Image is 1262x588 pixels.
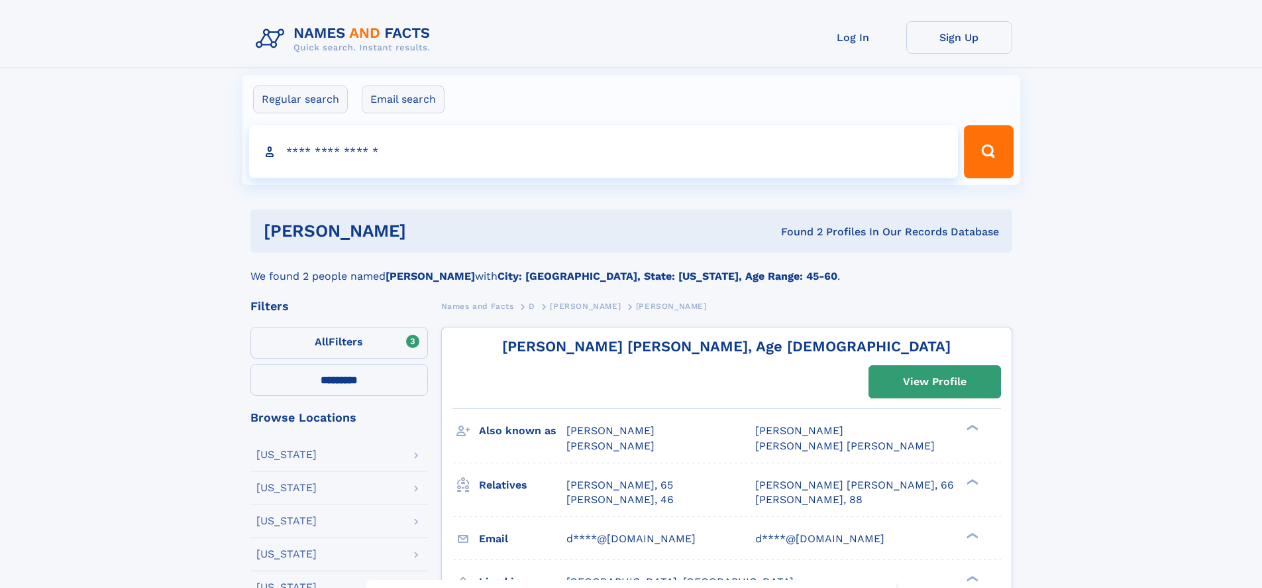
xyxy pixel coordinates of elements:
[963,531,979,540] div: ❯
[566,440,655,452] span: [PERSON_NAME]
[256,549,317,559] div: [US_STATE]
[264,223,594,239] h1: [PERSON_NAME]
[755,478,954,493] a: [PERSON_NAME] [PERSON_NAME], 66
[755,440,935,452] span: [PERSON_NAME] [PERSON_NAME]
[502,338,951,355] a: [PERSON_NAME] [PERSON_NAME], Age [DEMOGRAPHIC_DATA]
[498,270,837,282] b: City: [GEOGRAPHIC_DATA], State: [US_STATE], Age Range: 45-60
[906,21,1012,54] a: Sign Up
[566,478,673,493] a: [PERSON_NAME], 65
[479,528,566,550] h3: Email
[479,474,566,497] h3: Relatives
[963,424,979,432] div: ❯
[249,125,959,178] input: search input
[362,86,445,113] label: Email search
[250,412,428,424] div: Browse Locations
[566,493,674,507] a: [PERSON_NAME], 46
[594,225,999,239] div: Found 2 Profiles In Our Records Database
[566,424,655,437] span: [PERSON_NAME]
[800,21,906,54] a: Log In
[529,302,535,311] span: D
[250,253,1012,284] div: We found 2 people named with .
[755,493,863,507] a: [PERSON_NAME], 88
[964,125,1013,178] button: Search Button
[315,335,329,348] span: All
[529,298,535,314] a: D
[256,516,317,526] div: [US_STATE]
[963,477,979,486] div: ❯
[256,449,317,460] div: [US_STATE]
[755,424,843,437] span: [PERSON_NAME]
[903,367,967,397] div: View Profile
[253,86,348,113] label: Regular search
[250,21,441,57] img: Logo Names and Facts
[550,298,621,314] a: [PERSON_NAME]
[963,574,979,583] div: ❯
[250,300,428,312] div: Filters
[256,483,317,493] div: [US_STATE]
[386,270,475,282] b: [PERSON_NAME]
[479,420,566,442] h3: Also known as
[550,302,621,311] span: [PERSON_NAME]
[250,327,428,359] label: Filters
[636,302,707,311] span: [PERSON_NAME]
[441,298,514,314] a: Names and Facts
[869,366,1000,398] a: View Profile
[566,575,794,588] span: [GEOGRAPHIC_DATA], [GEOGRAPHIC_DATA]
